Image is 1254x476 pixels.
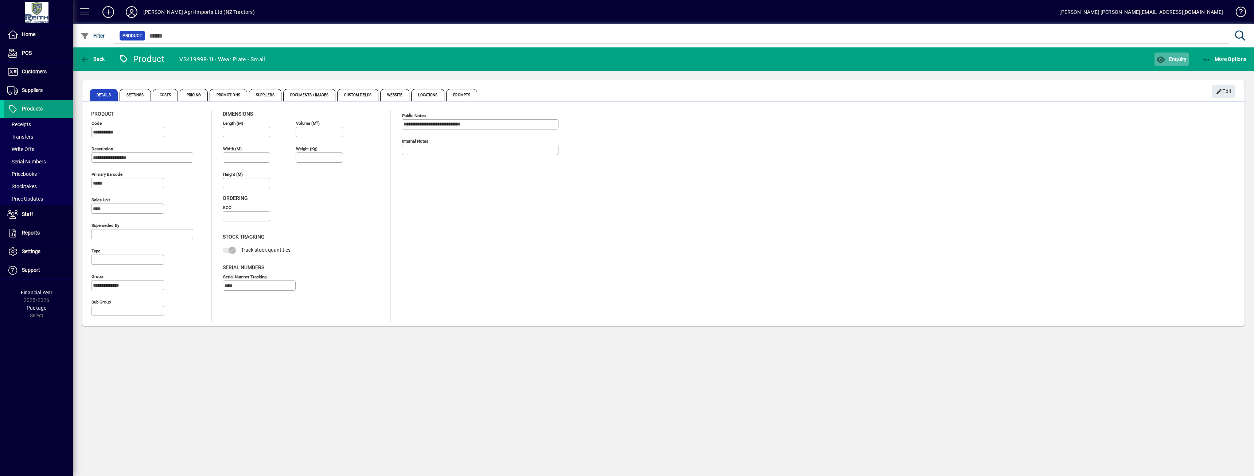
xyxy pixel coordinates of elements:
mat-label: Sales unit [91,197,110,202]
mat-label: Length (m) [223,121,243,126]
span: Products [22,106,43,112]
span: Settings [120,89,151,101]
mat-label: Internal Notes [402,139,428,144]
span: Settings [22,248,40,254]
mat-label: Serial Number tracking [223,274,266,279]
span: Filter [81,33,105,39]
span: Product [122,32,142,39]
span: Receipts [7,121,31,127]
span: Locations [411,89,444,101]
span: Prompts [446,89,477,101]
span: Customers [22,69,47,74]
a: Serial Numbers [4,155,73,168]
mat-label: Primary barcode [91,172,122,177]
span: Custom Fields [337,89,378,101]
span: Website [380,89,410,101]
a: Transfers [4,131,73,143]
span: Stocktakes [7,183,37,189]
a: Staff [4,205,73,224]
a: Write Offs [4,143,73,155]
span: Costs [153,89,178,101]
button: Back [79,53,107,66]
span: Documents / Images [283,89,336,101]
button: More Options [1200,53,1249,66]
a: Support [4,261,73,279]
span: POS [22,50,32,56]
a: Home [4,26,73,44]
span: Serial Numbers [223,264,264,270]
span: More Options [1202,56,1247,62]
sup: 3 [316,120,318,124]
span: Financial Year [21,290,52,295]
button: Add [97,5,120,19]
a: Customers [4,63,73,81]
button: Profile [120,5,143,19]
mat-label: Volume (m ) [296,121,320,126]
a: Settings [4,243,73,261]
a: Receipts [4,118,73,131]
div: VS419998-1I - Wear Plate - Small [179,54,265,65]
div: Product [118,53,165,65]
span: Transfers [7,134,33,140]
span: Product [91,111,114,117]
mat-label: Width (m) [223,146,242,151]
mat-label: Weight (Kg) [296,146,318,151]
button: Edit [1212,85,1235,98]
span: Package [27,305,46,311]
span: Staff [22,211,33,217]
span: Home [22,31,35,37]
a: Suppliers [4,81,73,100]
a: Price Updates [4,193,73,205]
span: Serial Numbers [7,159,46,165]
mat-label: Group [91,274,103,279]
mat-label: Description [91,146,113,151]
button: Filter [79,29,107,42]
span: Promotions [210,89,247,101]
span: Write Offs [7,146,34,152]
mat-label: Type [91,248,100,254]
span: Back [81,56,105,62]
mat-label: Height (m) [223,172,243,177]
a: POS [4,44,73,62]
a: Pricebooks [4,168,73,180]
span: Pricing [180,89,208,101]
span: Price Updates [7,196,43,202]
span: Suppliers [249,89,281,101]
span: Edit [1216,85,1232,97]
span: Ordering [223,195,248,201]
mat-label: Sub group [91,299,111,305]
span: Support [22,267,40,273]
span: Reports [22,230,40,236]
span: Suppliers [22,87,43,93]
div: [PERSON_NAME] Agri-Imports Ltd (NZ Tractors) [143,6,255,18]
button: Enquiry [1154,53,1188,66]
span: Enquiry [1156,56,1187,62]
a: Stocktakes [4,180,73,193]
span: Stock Tracking [223,234,265,240]
span: Pricebooks [7,171,37,177]
span: Dimensions [223,111,253,117]
span: Details [90,89,118,101]
span: Track stock quantities [241,247,291,253]
a: Knowledge Base [1230,1,1245,25]
mat-label: Public Notes [402,113,426,118]
a: Reports [4,224,73,242]
div: [PERSON_NAME] [PERSON_NAME][EMAIL_ADDRESS][DOMAIN_NAME] [1059,6,1223,18]
app-page-header-button: Back [73,53,113,66]
mat-label: Code [91,121,102,126]
mat-label: Superseded by [91,223,119,228]
mat-label: EOQ [223,205,231,210]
